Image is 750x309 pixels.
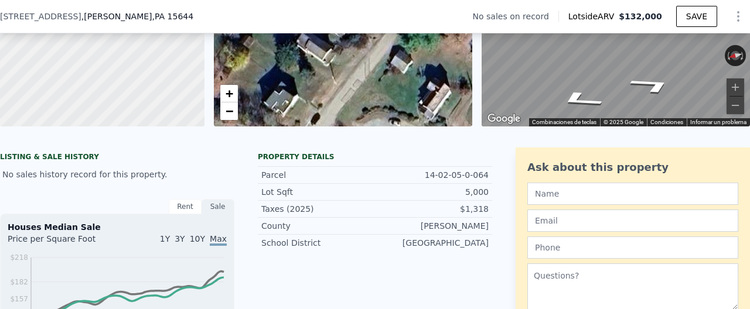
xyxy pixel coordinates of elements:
[727,5,750,28] button: Show Options
[225,86,233,101] span: +
[739,45,746,66] button: Rotar en el sentido de las manecillas del reloj
[261,220,375,232] div: County
[650,119,683,125] a: Condiciones (se abre en una nueva pestaña)
[10,295,28,303] tspan: $157
[538,87,621,112] path: Ir al norte, Harrison Ave
[202,199,234,214] div: Sale
[8,221,227,233] div: Houses Median Sale
[8,233,117,252] div: Price per Square Foot
[10,253,28,262] tspan: $218
[261,169,375,181] div: Parcel
[175,234,185,243] span: 3Y
[485,111,523,126] img: Google
[619,12,662,21] span: $132,000
[527,210,738,232] input: Email
[160,234,170,243] span: 1Y
[473,11,558,22] div: No sales on record
[261,186,375,198] div: Lot Sqft
[220,85,238,102] a: Zoom in
[527,183,738,205] input: Name
[375,237,489,249] div: [GEOGRAPHIC_DATA]
[220,102,238,120] a: Zoom out
[485,111,523,126] a: Abrir esta área en Google Maps (se abre en una ventana nueva)
[527,236,738,259] input: Phone
[258,152,492,162] div: Property details
[527,159,738,176] div: Ask about this property
[532,118,596,126] button: Combinaciones de teclas
[375,186,489,198] div: 5,000
[611,73,694,98] path: Ir al sur, Harrison Ave
[210,234,227,246] span: Max
[727,78,744,96] button: Acercar
[568,11,619,22] span: Lotside ARV
[152,12,194,21] span: , PA 15644
[375,169,489,181] div: 14-02-05-0-064
[261,237,375,249] div: School District
[225,104,233,118] span: −
[724,49,746,62] button: Restablecer la vista
[727,97,744,114] button: Alejar
[190,234,205,243] span: 10Y
[725,45,731,66] button: Rotar en sentido antihorario
[10,278,28,286] tspan: $182
[375,203,489,215] div: $1,318
[169,199,202,214] div: Rent
[375,220,489,232] div: [PERSON_NAME]
[604,119,643,125] span: © 2025 Google
[676,6,717,27] button: SAVE
[261,203,375,215] div: Taxes (2025)
[690,119,746,125] a: Informar un problema
[81,11,193,22] span: , [PERSON_NAME]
